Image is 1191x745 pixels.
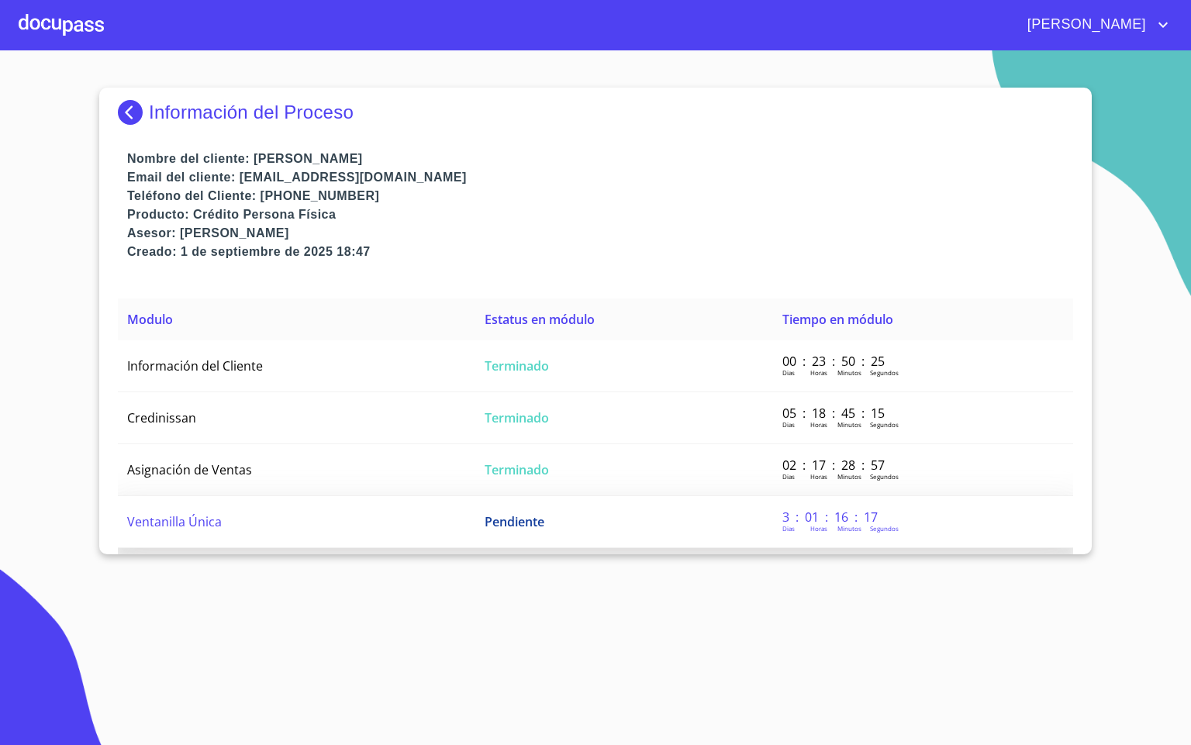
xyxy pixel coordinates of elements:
[870,420,899,429] p: Segundos
[782,405,887,422] p: 05 : 18 : 45 : 15
[485,409,549,426] span: Terminado
[810,472,827,481] p: Horas
[1016,12,1154,37] span: [PERSON_NAME]
[127,205,1073,224] p: Producto: Crédito Persona Física
[782,353,887,370] p: 00 : 23 : 50 : 25
[782,420,795,429] p: Dias
[127,224,1073,243] p: Asesor: [PERSON_NAME]
[810,368,827,377] p: Horas
[485,513,544,530] span: Pendiente
[127,187,1073,205] p: Teléfono del Cliente: [PHONE_NUMBER]
[782,472,795,481] p: Dias
[127,461,252,478] span: Asignación de Ventas
[782,368,795,377] p: Dias
[810,420,827,429] p: Horas
[1016,12,1172,37] button: account of current user
[118,100,1073,125] div: Información del Proceso
[485,461,549,478] span: Terminado
[837,472,861,481] p: Minutos
[837,524,861,533] p: Minutos
[127,243,1073,261] p: Creado: 1 de septiembre de 2025 18:47
[837,368,861,377] p: Minutos
[149,102,354,123] p: Información del Proceso
[485,311,595,328] span: Estatus en módulo
[782,524,795,533] p: Dias
[810,524,827,533] p: Horas
[782,457,887,474] p: 02 : 17 : 28 : 57
[127,513,222,530] span: Ventanilla Única
[127,311,173,328] span: Modulo
[485,357,549,374] span: Terminado
[870,472,899,481] p: Segundos
[870,524,899,533] p: Segundos
[837,420,861,429] p: Minutos
[782,311,893,328] span: Tiempo en módulo
[118,100,149,125] img: Docupass spot blue
[127,168,1073,187] p: Email del cliente: [EMAIL_ADDRESS][DOMAIN_NAME]
[127,150,1073,168] p: Nombre del cliente: [PERSON_NAME]
[870,368,899,377] p: Segundos
[782,509,887,526] p: 3 : 01 : 16 : 17
[127,357,263,374] span: Información del Cliente
[127,409,196,426] span: Credinissan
